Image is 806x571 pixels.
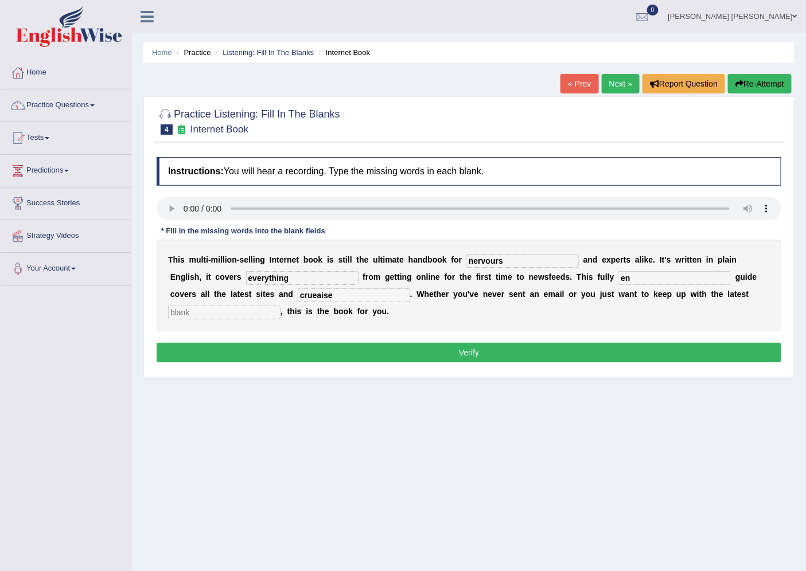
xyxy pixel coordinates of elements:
[518,290,523,299] b: n
[400,272,402,281] b: i
[373,272,380,281] b: m
[279,290,283,299] b: a
[392,255,397,264] b: a
[728,74,792,93] button: Re-Attempt
[692,255,697,264] b: e
[682,290,687,299] b: p
[426,272,429,281] b: l
[410,290,412,299] b: .
[589,272,593,281] b: s
[569,290,574,299] b: o
[574,290,577,299] b: r
[1,57,131,85] a: Home
[270,255,272,264] b: I
[577,272,582,281] b: T
[373,255,378,264] b: u
[225,255,227,264] b: i
[608,290,612,299] b: s
[295,307,297,316] b: i
[240,255,244,264] b: s
[204,255,207,264] b: t
[538,272,544,281] b: w
[1,89,131,118] a: Practice Questions
[481,272,484,281] b: r
[586,272,589,281] b: i
[626,255,631,264] b: s
[690,255,692,264] b: t
[283,290,289,299] b: n
[441,290,446,299] b: e
[501,272,508,281] b: m
[218,255,220,264] b: i
[570,272,573,281] b: .
[725,255,730,264] b: a
[329,255,334,264] b: s
[463,290,468,299] b: u
[582,272,587,281] b: h
[610,272,614,281] b: y
[427,255,433,264] b: b
[616,255,621,264] b: e
[454,255,459,264] b: o
[708,255,714,264] b: n
[208,272,211,281] b: t
[306,307,308,316] b: i
[723,255,725,264] b: l
[231,290,233,299] b: l
[237,290,240,299] b: t
[368,272,373,281] b: o
[180,290,184,299] b: v
[421,272,426,281] b: n
[308,307,313,316] b: s
[640,255,642,264] b: l
[697,255,702,264] b: n
[556,272,560,281] b: e
[535,290,540,299] b: n
[451,255,454,264] b: f
[474,290,478,299] b: e
[181,272,186,281] b: g
[706,255,708,264] b: i
[629,290,634,299] b: n
[1,187,131,216] a: Success Stories
[223,48,314,57] a: Listening: Fill In The Blanks
[178,255,180,264] b: i
[263,290,266,299] b: t
[279,255,284,264] b: e
[390,272,395,281] b: e
[714,290,719,299] b: h
[176,272,181,281] b: n
[602,255,607,264] b: e
[697,290,699,299] b: i
[221,290,226,299] b: e
[385,255,392,264] b: m
[508,272,512,281] b: e
[189,290,192,299] b: r
[496,272,499,281] b: t
[753,272,757,281] b: e
[248,255,251,264] b: l
[566,272,570,281] b: s
[244,290,249,299] b: s
[253,255,255,264] b: i
[612,290,614,299] b: t
[308,255,313,264] b: o
[453,290,458,299] b: y
[237,255,240,264] b: -
[383,255,386,264] b: i
[417,290,425,299] b: W
[634,290,637,299] b: t
[256,290,260,299] b: s
[467,272,472,281] b: e
[665,255,667,264] b: '
[168,306,281,319] input: blank
[251,255,253,264] b: l
[227,255,232,264] b: o
[184,290,189,299] b: e
[513,290,518,299] b: e
[157,226,330,237] div: * Fill in the missing words into the blank fields
[192,290,196,299] b: s
[216,272,220,281] b: c
[211,255,218,264] b: m
[718,255,723,264] b: p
